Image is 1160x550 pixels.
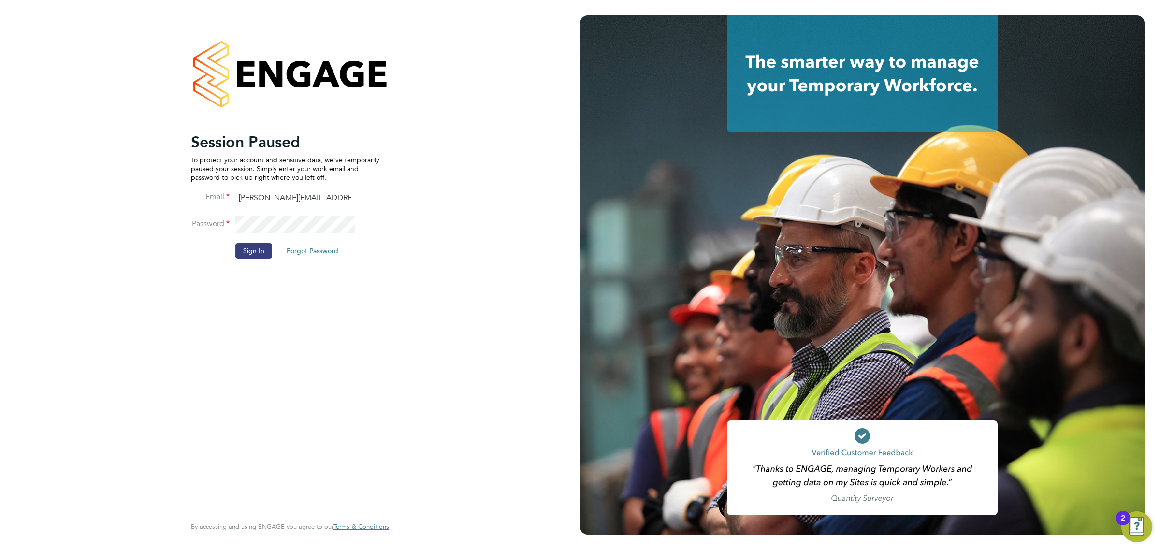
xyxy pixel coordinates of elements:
label: Password [191,219,230,229]
div: 2 [1121,518,1125,531]
button: Forgot Password [279,243,346,259]
span: By accessing and using ENGAGE you agree to our [191,522,389,531]
label: Email [191,192,230,202]
p: To protect your account and sensitive data, we've temporarily paused your session. Simply enter y... [191,156,379,182]
button: Sign In [235,243,272,259]
a: Terms & Conditions [333,523,389,531]
button: Open Resource Center, 2 new notifications [1121,511,1152,542]
input: Enter your work email... [235,189,355,207]
h2: Session Paused [191,132,379,152]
